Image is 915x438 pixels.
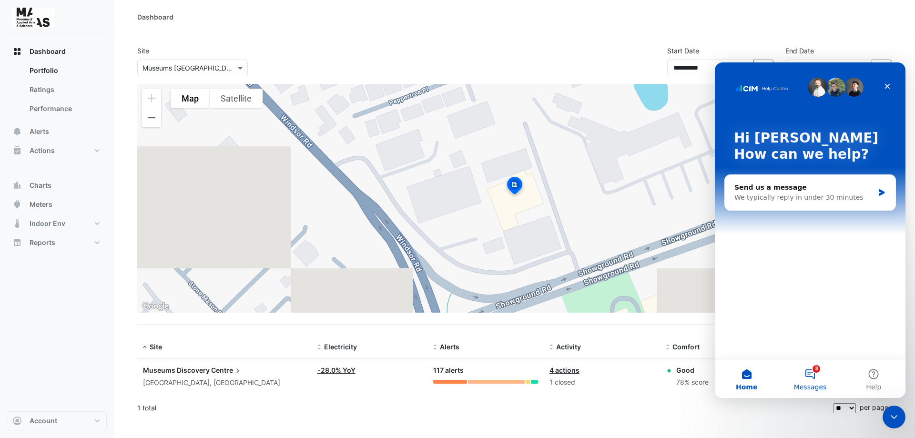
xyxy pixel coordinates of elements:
label: End Date [785,46,814,56]
a: Open this area in Google Maps (opens a new window) [140,300,171,313]
button: Reports [8,233,107,252]
div: 117 alerts [433,365,538,376]
label: Start Date [667,46,699,56]
span: Centre [211,365,243,376]
a: -28.0% YoY [317,366,356,374]
span: Account [30,416,57,426]
img: Company Logo [11,8,54,27]
div: Dashboard [8,61,107,122]
div: 1 total [137,396,832,420]
app-icon: Alerts [12,127,22,136]
app-icon: Meters [12,200,22,209]
span: Reports [30,238,55,247]
div: Good [676,365,709,375]
span: Charts [30,181,51,190]
img: Google [140,300,171,313]
app-icon: Actions [12,146,22,155]
span: Site [150,343,162,351]
button: Indoor Env [8,214,107,233]
button: Charts [8,176,107,195]
span: Electricity [324,343,357,351]
app-icon: Reports [12,238,22,247]
a: Performance [22,99,107,118]
button: Zoom in [142,89,161,108]
button: Dashboard [8,42,107,61]
button: Show street map [171,89,210,108]
button: Zoom out [142,108,161,127]
a: 4 actions [549,366,579,374]
span: Indoor Env [30,219,65,228]
span: Alerts [30,127,49,136]
app-icon: Indoor Env [12,219,22,228]
iframe: Intercom live chat [715,62,905,398]
button: Account [8,411,107,430]
app-icon: Dashboard [12,47,22,56]
button: Alerts [8,122,107,141]
button: Actions [8,141,107,160]
span: Dashboard [30,47,66,56]
div: [GEOGRAPHIC_DATA], [GEOGRAPHIC_DATA] [143,377,306,388]
div: 1 closed [549,377,654,388]
iframe: Intercom live chat [883,406,905,428]
div: Dashboard [137,12,173,22]
span: Alerts [440,343,459,351]
span: Actions [30,146,55,155]
span: per page [860,403,888,411]
span: Museums Discovery [143,366,210,374]
div: 78% score [676,377,709,388]
span: Meters [30,200,52,209]
button: Show satellite imagery [210,89,263,108]
a: Ratings [22,80,107,99]
app-icon: Charts [12,181,22,190]
button: Meters [8,195,107,214]
a: Portfolio [22,61,107,80]
span: Comfort [672,343,700,351]
img: site-pin-selected.svg [504,175,525,198]
label: Site [137,46,149,56]
span: Activity [556,343,581,351]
